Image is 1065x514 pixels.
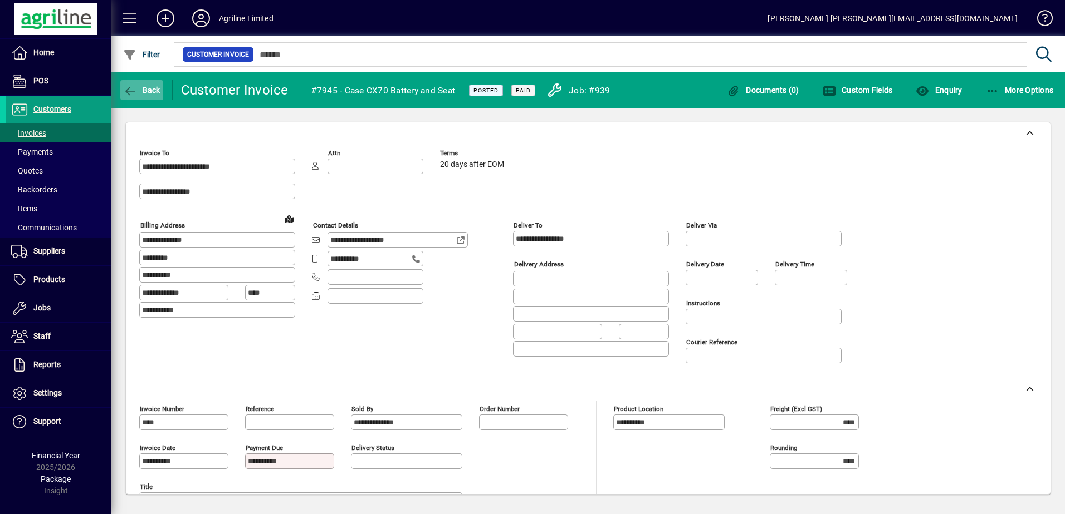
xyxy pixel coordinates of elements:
mat-label: Invoice To [140,149,169,157]
span: Terms [440,150,507,157]
button: Back [120,80,163,100]
span: Enquiry [916,86,962,95]
span: Posted [473,87,499,94]
span: Payments [11,147,53,156]
button: Documents (0) [724,80,802,100]
span: Package [41,475,71,483]
mat-label: Delivery time [775,260,814,268]
button: Add [148,8,183,28]
a: Communications [6,218,111,237]
mat-label: Courier Reference [686,338,737,346]
span: Reports [33,360,61,369]
span: Customer Invoice [187,49,249,60]
a: Items [6,199,111,218]
mat-label: Rounding [770,444,797,452]
button: Filter [120,45,163,65]
span: Custom Fields [823,86,893,95]
mat-label: Product location [614,405,663,413]
div: Job: #939 [569,82,610,100]
span: Products [33,275,65,284]
mat-label: Title [140,483,153,491]
div: Agriline Limited [219,9,273,27]
mat-label: Invoice number [140,405,184,413]
span: 20 days after EOM [440,160,504,169]
button: Profile [183,8,219,28]
mat-label: Delivery status [351,444,394,452]
a: Knowledge Base [1029,2,1051,38]
span: Settings [33,388,62,397]
span: Filter [123,50,160,59]
a: POS [6,67,111,95]
mat-label: Payment due [246,444,283,452]
span: Suppliers [33,246,65,255]
span: More Options [986,86,1054,95]
span: Paid [516,87,531,94]
app-page-header-button: Back [111,80,173,100]
a: Payments [6,142,111,161]
span: Items [11,204,37,213]
a: Invoices [6,123,111,142]
mat-label: Order number [480,405,520,413]
mat-label: Attn [328,149,340,157]
span: Back [123,86,160,95]
button: More Options [983,80,1057,100]
a: Settings [6,379,111,407]
a: Job: #939 [538,80,622,101]
span: Quotes [11,166,43,175]
mat-label: Freight (excl GST) [770,405,822,413]
a: Home [6,39,111,67]
a: Jobs [6,294,111,322]
mat-label: Sold by [351,405,373,413]
a: Products [6,266,111,294]
button: Enquiry [913,80,965,100]
span: Customers [33,105,71,113]
span: Financial Year [32,451,80,460]
a: Staff [6,323,111,350]
mat-label: Invoice date [140,444,175,452]
span: Staff [33,332,51,340]
span: Backorders [11,185,57,194]
div: [PERSON_NAME] [PERSON_NAME][EMAIL_ADDRESS][DOMAIN_NAME] [768,9,1018,27]
a: Reports [6,351,111,379]
button: Custom Fields [820,80,896,100]
a: View on map [280,210,298,228]
a: Backorders [6,180,111,199]
mat-label: Deliver via [686,221,717,229]
mat-label: Deliver To [514,221,543,229]
span: Support [33,417,61,426]
div: #7945 - Case CX70 Battery and Seat [311,82,456,100]
span: Home [33,48,54,57]
a: Suppliers [6,238,111,265]
a: Quotes [6,161,111,180]
span: POS [33,76,48,85]
span: Jobs [33,303,51,312]
a: Support [6,408,111,436]
mat-label: Reference [246,405,274,413]
mat-label: Instructions [686,299,720,307]
div: Customer Invoice [181,81,289,99]
span: Communications [11,223,77,232]
mat-label: Delivery date [686,260,724,268]
span: Documents (0) [727,86,799,95]
span: Invoices [11,128,46,137]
